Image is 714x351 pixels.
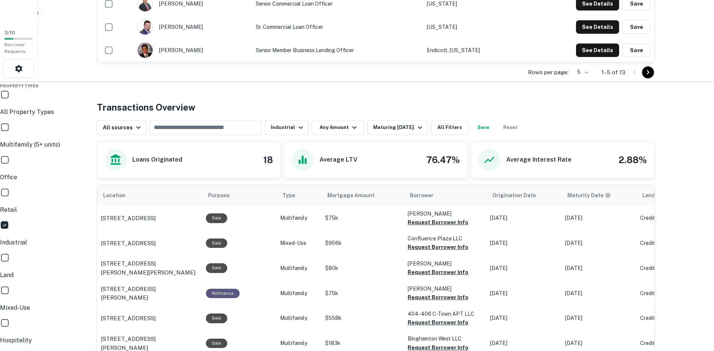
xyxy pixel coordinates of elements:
p: [STREET_ADDRESS] [101,314,156,323]
div: [PERSON_NAME] [137,19,248,35]
p: Multifamily [280,339,318,347]
img: 1516606108609 [138,43,153,58]
button: Save your search to get updates of matches that match your search criteria. [471,120,495,135]
div: Sale [206,263,227,273]
p: [STREET_ADDRESS] [101,239,156,248]
p: [DATE] [490,214,558,222]
button: Go to next page [642,66,654,78]
p: [DATE] [490,289,558,297]
button: Request Borrower Info [408,318,468,327]
td: Senior Member Business Lending Officer [252,39,423,62]
button: Request Borrower Info [408,293,468,302]
p: [DATE] [565,289,633,297]
iframe: Chat Widget [676,291,714,327]
td: [US_STATE] [423,15,521,39]
p: Multifamily [280,214,318,222]
div: Maturity dates displayed may be estimated. Please contact the lender for the most accurate maturi... [567,191,611,199]
p: Rows per page: [528,68,568,77]
div: Maturing [DATE] [373,123,424,132]
p: [DATE] [565,239,633,247]
button: Any Amount [312,120,364,135]
p: [DATE] [565,339,633,347]
p: $75k [325,289,400,297]
span: Borrower [410,191,433,200]
h6: Maturity Date [567,191,603,199]
button: See Details [576,43,619,57]
button: Reset [498,120,522,135]
p: $956k [325,239,400,247]
div: Sale [206,313,227,323]
span: Maturity dates displayed may be estimated. Please contact the lender for the most accurate maturi... [567,191,621,199]
span: 3 / 10 [4,30,15,36]
p: [DATE] [490,264,558,272]
p: Multifamily [280,314,318,322]
p: [DATE] [565,264,633,272]
p: [PERSON_NAME] [408,285,483,293]
button: Request Borrower Info [408,218,468,227]
button: Save [622,43,651,57]
button: All Filters [431,120,468,135]
p: [DATE] [490,339,558,347]
p: Credit Union [640,264,700,272]
p: [DATE] [565,314,633,322]
span: Origination Date [492,191,546,200]
span: Location [103,191,135,200]
h4: 18 [263,153,273,166]
span: Borrower Requests [4,42,25,54]
p: Binghamton West LLC [408,334,483,343]
p: 1–5 of 13 [601,68,625,77]
img: 1669056822166 [138,19,153,34]
p: Credit Union [640,214,700,222]
span: Type [282,191,305,200]
h4: 76.47% [426,153,460,166]
p: Credit Union [640,289,700,297]
p: $183k [325,339,400,347]
p: [DATE] [565,214,633,222]
p: $80k [325,264,400,272]
p: Multifamily [280,289,318,297]
span: Lender Type [642,191,674,200]
p: Credit Union [640,239,700,247]
span: Mortgage Amount [327,191,384,200]
p: [PERSON_NAME] [408,259,483,268]
h4: 2.88% [618,153,647,166]
p: [STREET_ADDRESS][PERSON_NAME] [101,285,198,302]
p: $75k [325,214,400,222]
div: 5 [571,67,589,78]
p: Mixed-Use [280,239,318,247]
div: Sale [206,339,227,348]
p: $558k [325,314,400,322]
p: [DATE] [490,314,558,322]
p: [DATE] [490,239,558,247]
p: [STREET_ADDRESS][PERSON_NAME][PERSON_NAME] [101,259,198,277]
h4: Transactions Overview [97,100,195,114]
td: Endicott, [US_STATE] [423,39,521,62]
span: Purpose [208,191,239,200]
td: Sr. Commercial Loan Officer [252,15,423,39]
button: Industrial [265,120,309,135]
div: This loan purpose was for refinancing [206,289,240,298]
button: See Details [576,20,619,34]
p: Credit Union [640,339,700,347]
h6: Average Interest Rate [506,155,571,164]
p: 404-406 C-town APT LLC [408,310,483,318]
div: Sale [206,238,227,248]
button: Request Borrower Info [408,268,468,277]
div: [PERSON_NAME] [137,42,248,58]
p: Credit Union [640,314,700,322]
div: Sale [206,213,227,223]
button: Request Borrower Info [408,243,468,252]
p: Confluence Plaza LLC [408,234,483,243]
h6: Loans Originated [132,155,182,164]
p: [PERSON_NAME] [408,210,483,218]
p: [STREET_ADDRESS] [101,214,156,223]
h6: Average LTV [319,155,357,164]
button: Save [622,20,651,34]
p: Multifamily [280,264,318,272]
div: All sources [103,123,143,132]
